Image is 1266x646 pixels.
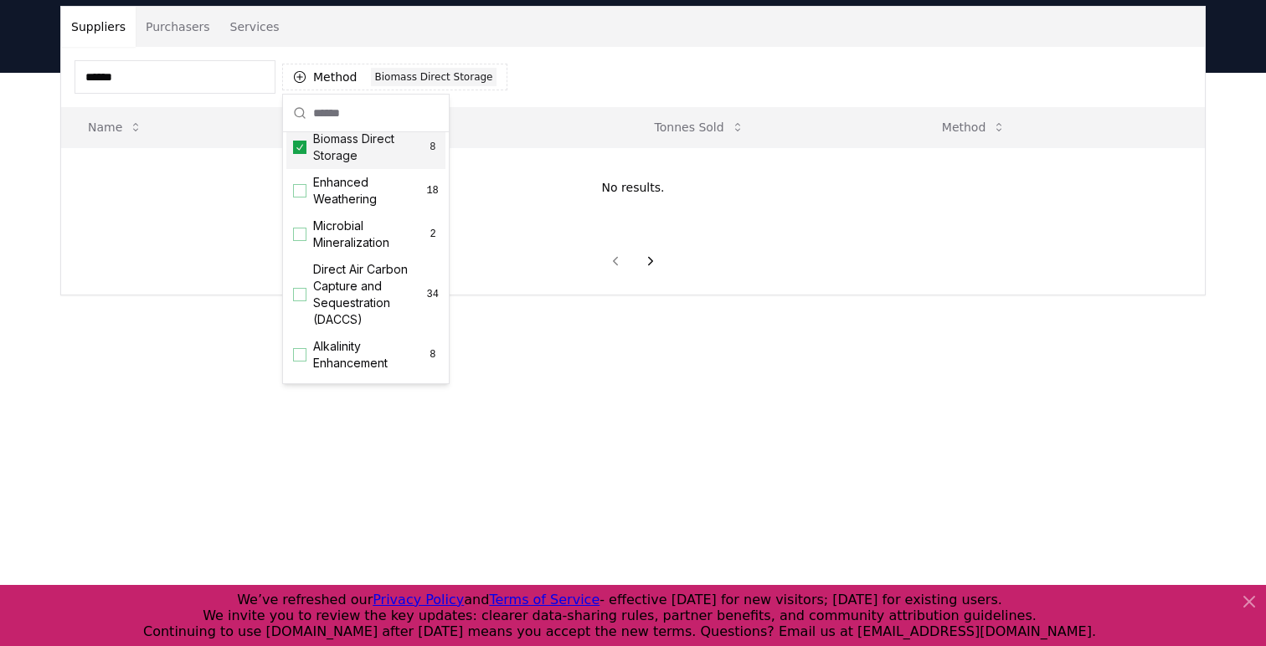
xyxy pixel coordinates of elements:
div: Biomass Direct Storage [371,68,497,86]
button: Name [75,110,156,144]
button: Suppliers [61,7,136,47]
span: Alkalinity Enhancement [313,338,427,372]
span: Enhanced Weathering [313,174,426,208]
button: Method [929,110,1020,144]
button: next page [636,244,665,278]
span: Direct Air Carbon Capture and Sequestration (DACCS) [313,261,427,328]
span: 18 [426,184,439,197]
span: Direct Ocean Removal [313,382,426,415]
button: Services [220,7,290,47]
span: 8 [427,141,439,154]
span: 8 [427,348,439,361]
td: No results. [61,147,1205,228]
button: Tonnes Sold [641,110,758,144]
span: Biomass Direct Storage [313,131,427,164]
span: 34 [427,288,439,301]
span: Microbial Mineralization [313,218,427,251]
span: 2 [427,228,439,241]
button: Purchasers [136,7,220,47]
button: MethodBiomass Direct Storage [282,64,507,90]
